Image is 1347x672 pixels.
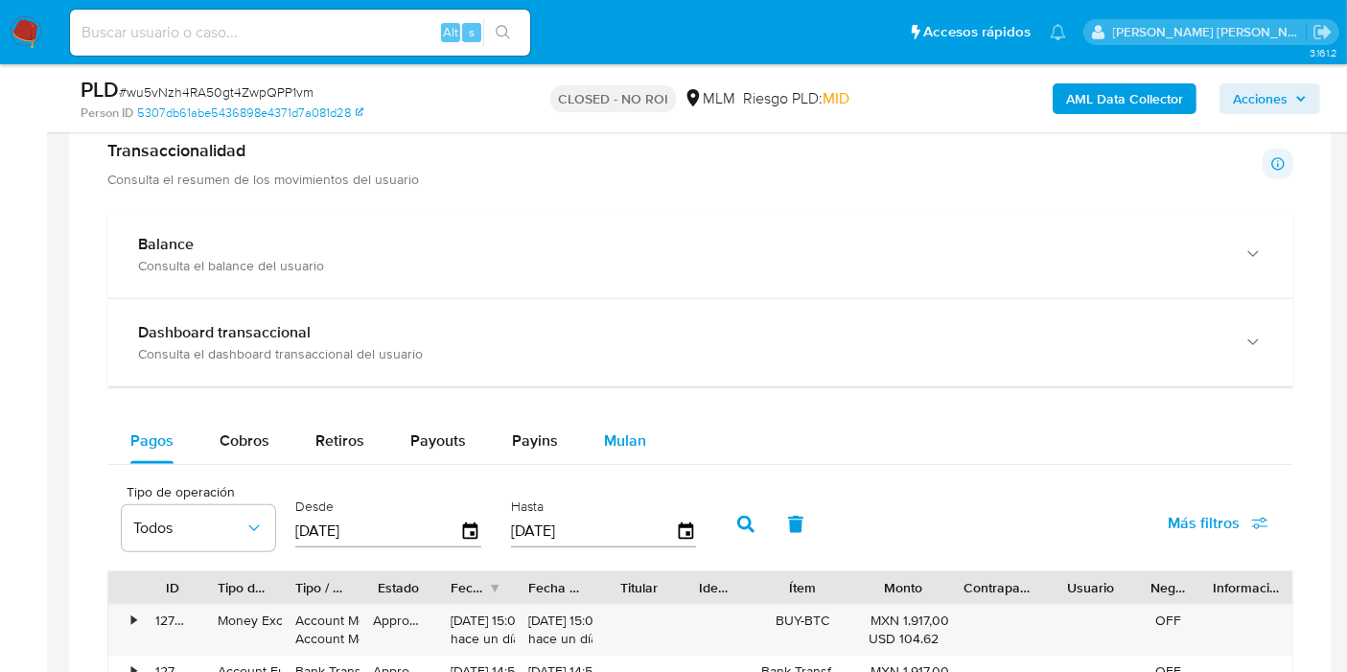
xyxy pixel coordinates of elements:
span: # wu5vNzh4RA50gt4ZwpQPP1vm [119,82,314,102]
button: search-icon [483,19,523,46]
a: Notificaciones [1050,24,1066,40]
b: AML Data Collector [1066,83,1183,114]
span: s [469,23,475,41]
div: MLM [684,88,735,109]
a: Salir [1312,22,1333,42]
b: Person ID [81,104,133,122]
span: 3.161.2 [1310,45,1337,60]
button: Acciones [1219,83,1320,114]
input: Buscar usuario o caso... [70,20,530,45]
span: Accesos rápidos [923,22,1031,42]
span: Acciones [1233,83,1288,114]
p: carlos.obholz@mercadolibre.com [1113,23,1307,41]
p: CLOSED - NO ROI [550,85,676,112]
span: Alt [443,23,458,41]
a: 5307db61abe5436898e4371d7a081d28 [137,104,363,122]
button: AML Data Collector [1053,83,1196,114]
span: MID [823,87,849,109]
span: Riesgo PLD: [743,88,849,109]
b: PLD [81,74,119,104]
